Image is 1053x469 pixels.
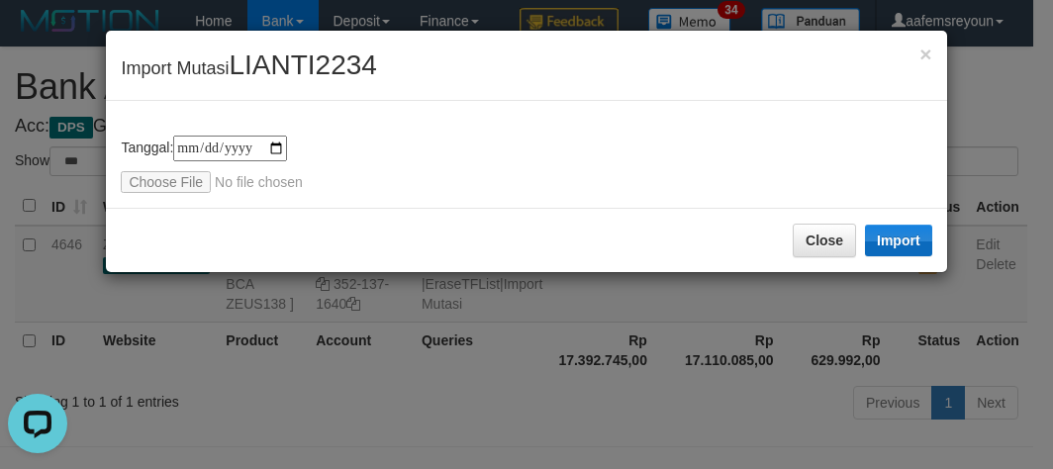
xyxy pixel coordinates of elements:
button: Close [793,224,856,257]
div: Tanggal: [121,136,931,193]
span: × [919,43,931,65]
button: Close [919,44,931,64]
span: LIANTI2234 [229,49,376,80]
button: Import [865,225,932,256]
span: Import Mutasi [121,58,376,78]
button: Open LiveChat chat widget [8,8,67,67]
